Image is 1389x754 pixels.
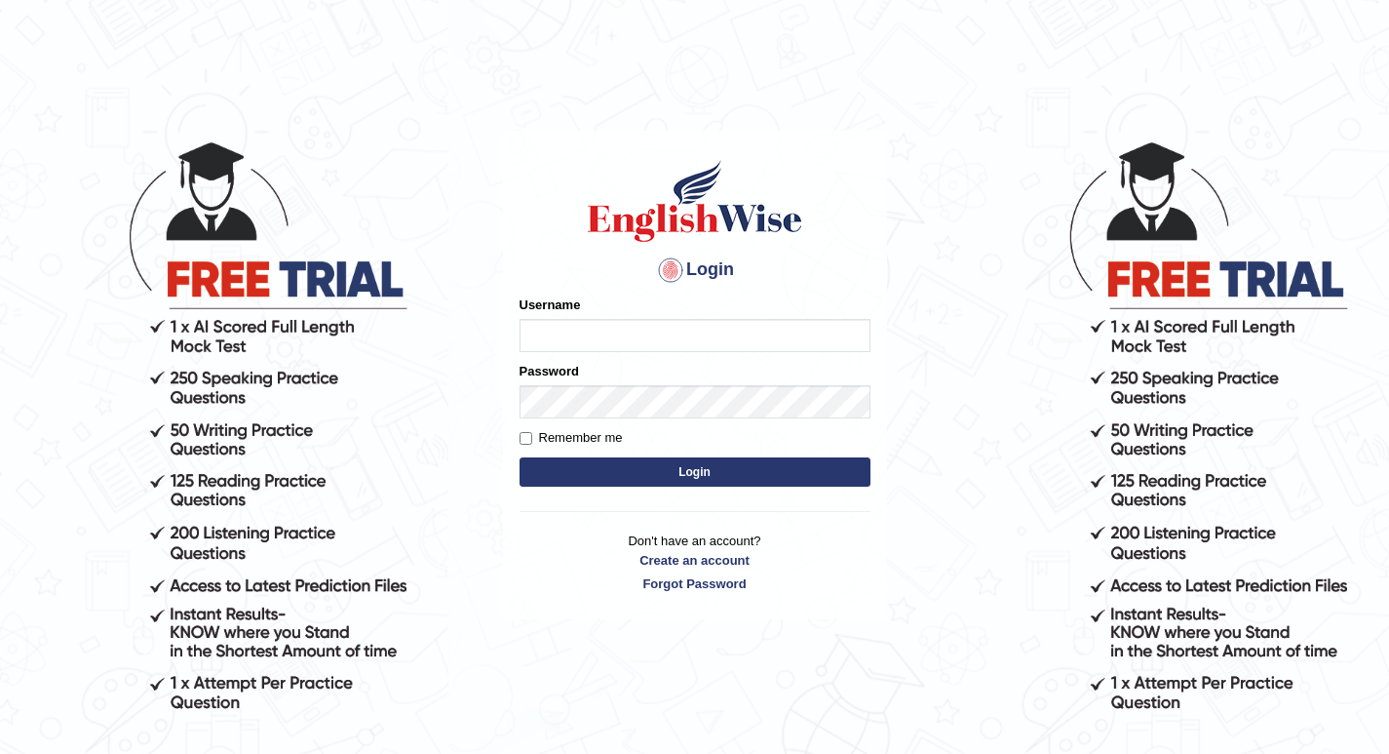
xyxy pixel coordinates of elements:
h4: Login [520,255,870,286]
button: Login [520,457,870,487]
img: Logo of English Wise sign in for intelligent practice with AI [584,157,806,245]
p: Don't have an account? [520,532,870,592]
label: Username [520,296,581,314]
a: Forgot Password [520,575,870,593]
input: Remember me [520,432,532,445]
a: Create an account [520,551,870,570]
label: Remember me [520,428,623,448]
label: Password [520,362,579,380]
